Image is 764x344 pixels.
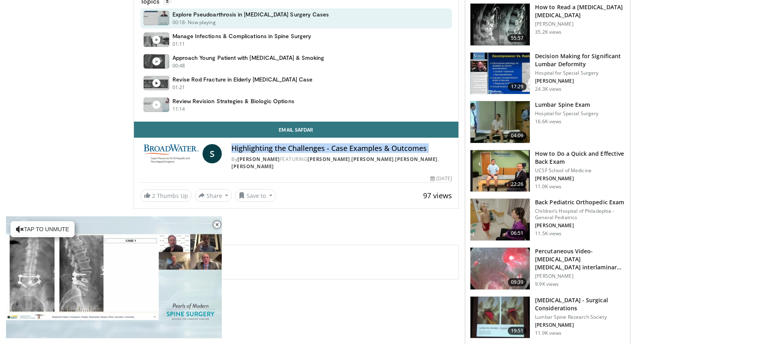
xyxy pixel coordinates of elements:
[535,198,625,206] h3: Back Pediatric Orthopedic Exam
[470,4,530,45] img: b47c832f-d84e-4c5d-8811-00369440eda2.150x105_q85_crop-smart_upscale.jpg
[470,198,625,241] a: 06:51 Back Pediatric Orthopedic Exam Children’s Hospital of Philadephia - General Pediatrics [PER...
[172,84,185,91] p: 01:21
[535,247,625,271] h3: Percutaneous Video-[MEDICAL_DATA] [MEDICAL_DATA] interlaminar L5-S1 (PELD)
[535,208,625,221] p: Children’s Hospital of Philadephia - General Pediatrics
[235,189,276,202] button: Save to
[535,101,598,109] h3: Lumbar Spine Exam
[470,52,625,95] a: 17:29 Decision Making for Significant Lumbar Deformity Hospital for Special Surgery [PERSON_NAME]...
[203,144,222,163] a: S
[134,228,459,238] span: Comments 0
[423,191,452,200] span: 97 views
[535,314,625,320] p: Lumbar Spine Research Society
[535,296,625,312] h3: [MEDICAL_DATA] - Surgical Considerations
[470,101,625,143] a: 04:09 Lumbar Spine Exam Hospital for Special Surgery 16.6K views
[185,19,216,26] p: - Now playing
[395,156,438,163] a: [PERSON_NAME]
[351,156,394,163] a: [PERSON_NAME]
[535,3,625,19] h3: How to Read a [MEDICAL_DATA] [MEDICAL_DATA]
[237,156,280,163] a: [PERSON_NAME]
[308,156,350,163] a: [PERSON_NAME]
[470,101,530,143] img: 9943_3.png.150x105_q85_crop-smart_upscale.jpg
[140,189,192,202] a: 2 Thumbs Up
[508,278,527,286] span: 09:39
[140,144,200,163] img: BroadWater
[172,41,185,48] p: 01:11
[535,110,598,117] p: Hospital for Special Surgery
[470,247,625,290] a: 09:39 Percutaneous Video-[MEDICAL_DATA] [MEDICAL_DATA] interlaminar L5-S1 (PELD) [PERSON_NAME] 9....
[508,83,527,91] span: 17:29
[508,180,527,188] span: 22:26
[172,62,185,69] p: 00:48
[535,230,561,237] p: 11.5K views
[508,132,527,140] span: 04:09
[535,281,559,287] p: 9.9K views
[535,118,561,125] p: 16.6K views
[535,70,625,76] p: Hospital for Special Surgery
[231,163,274,170] a: [PERSON_NAME]
[535,330,561,336] p: 11.9K views
[470,53,530,94] img: 316497_0000_1.png.150x105_q85_crop-smart_upscale.jpg
[535,322,625,328] p: [PERSON_NAME]
[209,216,225,233] button: Close
[470,150,530,192] img: badd6cc1-85db-4728-89db-6dde3e48ba1d.150x105_q85_crop-smart_upscale.jpg
[430,175,452,182] div: [DATE]
[172,54,324,61] h4: Approach Young Patient with [MEDICAL_DATA] & Smoking
[535,52,625,68] h3: Decision Making for Significant Lumbar Deformity
[535,222,625,229] p: [PERSON_NAME]
[172,11,329,18] h4: Explore Pseudoarthrosis in [MEDICAL_DATA] Surgery Cases
[535,175,625,182] p: [PERSON_NAME]
[535,21,625,27] p: [PERSON_NAME]
[172,76,313,83] h4: Revise Rod Fracture in Elderly [MEDICAL_DATA] Case
[195,189,232,202] button: Share
[535,86,561,92] p: 24.3K views
[470,3,625,46] a: 55:57 How to Read a [MEDICAL_DATA] [MEDICAL_DATA] [PERSON_NAME] 35.2K views
[470,296,625,339] a: 19:51 [MEDICAL_DATA] - Surgical Considerations Lumbar Spine Research Society [PERSON_NAME] 11.9K ...
[470,150,625,192] a: 22:26 How to Do a Quick and Effective Back Exam UCSF School of Medicine [PERSON_NAME] 11.0K views
[172,19,185,26] p: 00:18
[535,29,561,35] p: 35.2K views
[231,144,452,153] h4: Highlighting the Challenges - Case Examples & Outcomes
[535,78,625,84] p: [PERSON_NAME]
[470,199,530,240] img: d5627b5e-3237-4fe8-bddb-27cadc905f63.150x105_q85_crop-smart_upscale.jpg
[508,229,527,237] span: 06:51
[535,273,625,279] p: [PERSON_NAME]
[470,248,530,289] img: 8fac1a79-a78b-4966-a978-874ddf9a9948.150x105_q85_crop-smart_upscale.jpg
[508,34,527,42] span: 55:57
[508,327,527,335] span: 19:51
[231,156,452,170] div: By FEATURING , , ,
[152,192,155,199] span: 2
[134,122,459,138] a: Email Safdar
[470,297,530,338] img: df977cbb-5756-427a-b13c-efcd69dcbbf0.150x105_q85_crop-smart_upscale.jpg
[535,167,625,174] p: UCSF School of Medicine
[535,183,561,190] p: 11.0K views
[172,98,294,105] h4: Review Revision Strategies & Biologic Options
[172,33,312,40] h4: Manage Infections & Complications in Spine Surgery
[6,216,222,338] video-js: Video Player
[535,150,625,166] h3: How to Do a Quick and Effective Back Exam
[10,221,75,237] button: Tap to unmute
[172,106,185,113] p: 11:14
